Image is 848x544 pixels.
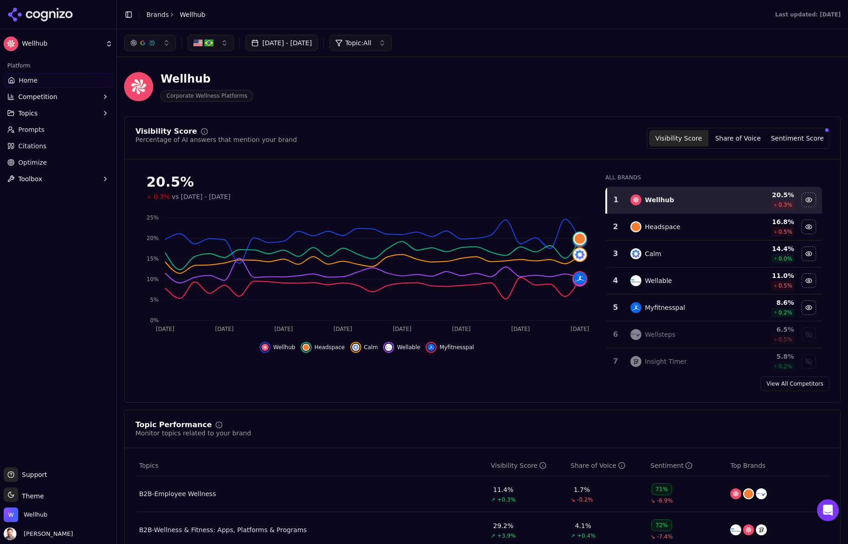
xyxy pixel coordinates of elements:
div: Headspace [645,222,681,231]
button: Hide myfitnesspal data [426,342,474,353]
tspan: [DATE] [511,326,530,332]
div: Visibility Score [491,461,546,470]
span: ↘ [650,533,655,540]
div: B2B-Employee Wellness [139,489,216,498]
img: wellsteps [756,488,767,499]
img: wellness360 [756,524,767,535]
span: -7.4% [657,533,673,540]
button: Hide headspace data [301,342,345,353]
tr: 5myfitnesspalMyfitnesspal8.6%0.2%Hide myfitnesspal data [606,294,822,321]
tspan: 20% [146,235,159,241]
span: Wellhub [180,10,205,19]
button: Share of Voice [708,130,768,146]
tr: 6wellstepsWellsteps6.5%0.5%Show wellsteps data [606,321,822,348]
img: headspace [302,344,310,351]
span: ↗ [491,532,495,539]
div: Myfitnesspal [645,303,685,312]
button: Competition [4,89,113,104]
button: Topics [4,106,113,120]
tspan: [DATE] [274,326,293,332]
div: 16.8 % [738,217,794,226]
img: wellhub [261,344,269,351]
button: Show wellsteps data [801,327,816,342]
img: Wellhub [4,507,18,522]
span: ↗ [571,532,575,539]
button: Hide headspace data [801,220,816,234]
button: Hide wellhub data [801,193,816,207]
span: +3.9% [497,532,516,539]
img: headspace [743,488,754,499]
img: wellhub [743,524,754,535]
div: Monitor topics related to your brand [135,429,251,438]
span: 0.2 % [778,363,792,370]
th: sentiment [647,455,727,476]
span: Topic: All [345,38,371,47]
div: 7 [610,356,621,367]
span: 0.0 % [778,255,792,262]
span: Theme [18,492,44,500]
div: Insight Timer [645,357,687,366]
span: Prompts [18,125,45,134]
img: wellhub [730,488,741,499]
tspan: 5% [150,297,159,303]
div: Percentage of AI answers that mention your brand [135,135,297,144]
span: Myfitnesspal [439,344,474,351]
span: Optimize [18,158,47,167]
a: Brands [146,11,169,18]
img: US [193,38,203,47]
span: -0.2% [577,496,593,503]
img: wellsteps [630,329,641,340]
img: calm [630,248,641,259]
div: B2B-Wellness & Fitness: Apps, Platforms & Programs [139,525,307,534]
div: 29.2% [493,521,513,530]
tspan: [DATE] [452,326,471,332]
th: Top Brands [727,455,829,476]
span: 0.3 % [778,201,792,209]
div: 4.1% [575,521,592,530]
div: 1 [611,194,621,205]
div: Last updated: [DATE] [775,11,841,18]
div: 71% [651,483,672,495]
div: Visibility Score [135,128,197,135]
tspan: 0% [150,317,159,324]
div: 2 [610,221,621,232]
div: Wellhub [645,195,674,204]
span: Wellhub [24,511,47,519]
a: Citations [4,139,113,153]
div: 8.6 % [738,298,794,307]
span: 0.5 % [778,228,792,235]
span: Calm [364,344,378,351]
a: Prompts [4,122,113,137]
span: Topics [139,461,159,470]
span: 0.3% [154,192,170,201]
div: 14.4 % [738,244,794,253]
button: Toolbox [4,172,113,186]
div: Platform [4,58,113,73]
span: 0.5 % [778,282,792,289]
span: +0.4% [577,532,596,539]
button: Hide wellable data [801,273,816,288]
div: Sentiment [650,461,692,470]
span: Support [18,470,47,479]
tr: 1wellhubWellhub20.5%0.3%Hide wellhub data [606,187,822,214]
a: Home [4,73,113,88]
tspan: 10% [146,276,159,282]
img: wellable [385,344,392,351]
span: Home [19,76,37,85]
th: visibilityScore [487,455,567,476]
div: Calm [645,249,661,258]
div: Open Intercom Messenger [817,499,839,521]
button: Hide calm data [350,342,378,353]
span: Wellable [397,344,420,351]
button: Visibility Score [649,130,708,146]
tr: 7insight timerInsight Timer5.8%0.2%Show insight timer data [606,348,822,375]
tspan: 25% [146,214,159,221]
span: Topics [18,109,38,118]
img: calm [352,344,359,351]
span: 0.5 % [778,336,792,343]
img: headspace [573,232,586,245]
span: ↘ [650,497,655,504]
img: myfitnesspal [573,272,586,285]
span: Top Brands [730,461,765,470]
tspan: [DATE] [393,326,411,332]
